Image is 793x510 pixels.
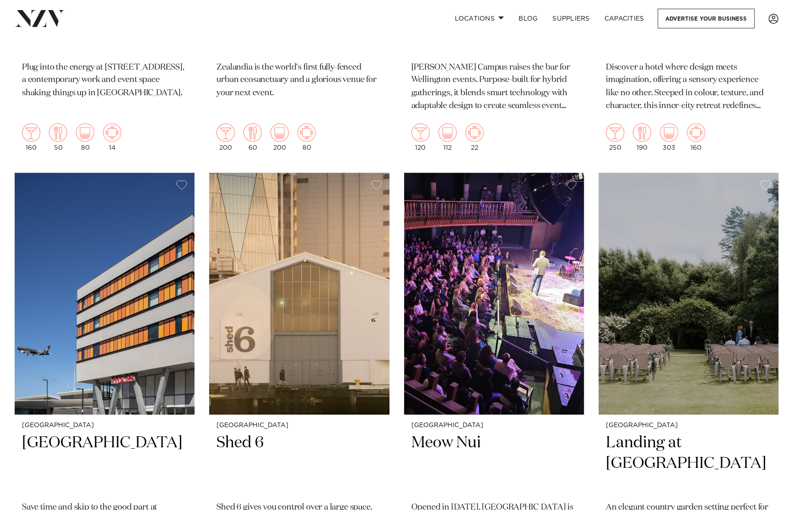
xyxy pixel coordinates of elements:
p: Zealandia is the world's first fully-fenced urban ecosanctuary and a glorious venue for your next... [216,61,382,100]
div: 80 [76,123,94,151]
div: 303 [660,123,678,151]
h2: Meow Nui [411,432,577,494]
a: BLOG [511,9,545,28]
a: Locations [447,9,511,28]
img: dining.png [633,123,651,141]
a: Capacities [597,9,652,28]
img: cocktail.png [22,123,40,141]
img: theatre.png [660,123,678,141]
p: [PERSON_NAME] Campus raises the bar for Wellington events. Purpose-built for hybrid gatherings, i... [411,61,577,113]
img: nzv-logo.png [15,10,65,27]
p: Discover a hotel where design meets imagination, offering a sensory experience like no other. Ste... [606,61,771,113]
p: Plug into the energy at [STREET_ADDRESS], a contemporary work and event space shaking things up i... [22,61,187,100]
div: 80 [297,123,316,151]
div: 22 [465,123,484,151]
small: [GEOGRAPHIC_DATA] [411,422,577,429]
img: theatre.png [270,123,289,141]
div: 160 [22,123,40,151]
img: meeting.png [103,123,121,141]
div: 120 [411,123,430,151]
div: 250 [606,123,624,151]
img: dining.png [49,123,67,141]
img: meeting.png [687,123,705,141]
div: 190 [633,123,651,151]
h2: Landing at [GEOGRAPHIC_DATA] [606,432,771,494]
div: 112 [438,123,457,151]
img: cocktail.png [606,123,624,141]
img: theatre.png [438,123,457,141]
img: dining.png [243,123,262,141]
div: 160 [687,123,705,151]
div: 50 [49,123,67,151]
h2: Shed 6 [216,432,382,494]
small: [GEOGRAPHIC_DATA] [216,422,382,429]
small: [GEOGRAPHIC_DATA] [22,422,187,429]
div: 200 [216,123,235,151]
img: meeting.png [465,123,484,141]
div: 200 [270,123,289,151]
img: cocktail.png [411,123,430,141]
a: Advertise your business [658,9,755,28]
img: theatre.png [76,123,94,141]
img: meeting.png [297,123,316,141]
small: [GEOGRAPHIC_DATA] [606,422,771,429]
div: 14 [103,123,121,151]
h2: [GEOGRAPHIC_DATA] [22,432,187,494]
img: cocktail.png [216,123,235,141]
a: SUPPLIERS [545,9,597,28]
div: 60 [243,123,262,151]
